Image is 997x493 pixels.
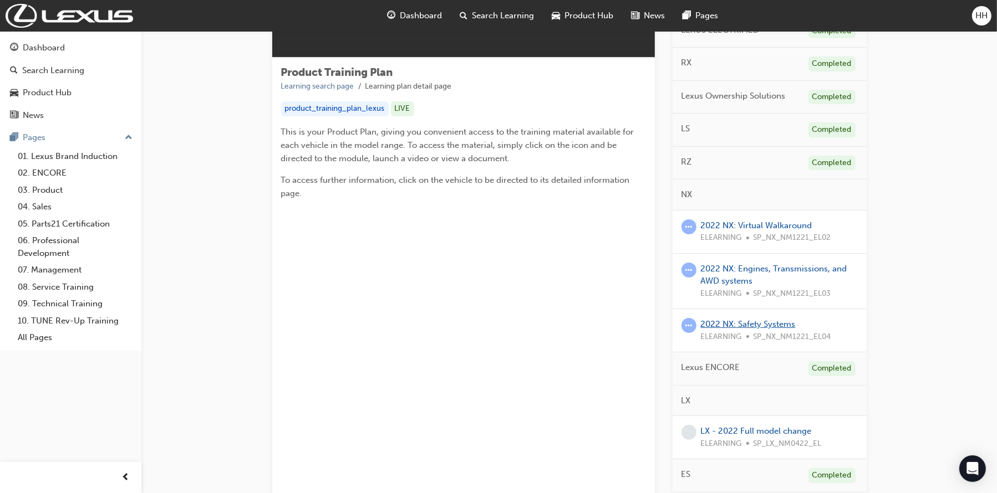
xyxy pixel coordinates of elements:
[378,4,451,27] a: guage-iconDashboard
[754,438,822,450] span: SP_LX_NM0422_EL
[122,471,130,485] span: prev-icon
[10,111,18,121] span: news-icon
[681,425,696,440] span: learningRecordVerb_NONE-icon
[23,86,72,99] div: Product Hub
[808,361,856,376] div: Completed
[281,127,637,163] span: This is your Product Plan, giving you convenient access to the training material available for ea...
[23,131,45,144] div: Pages
[808,468,856,483] div: Completed
[13,165,137,182] a: 02. ENCORE
[701,220,812,230] a: 2022 NX: Virtual Walkaround
[754,287,831,300] span: SP_NX_NM1221_EL03
[695,9,718,22] span: Pages
[4,127,137,148] button: Pages
[4,105,137,126] a: News
[959,455,986,482] div: Open Intercom Messenger
[4,35,137,127] button: DashboardSearch LearningProduct HubNews
[13,198,137,215] a: 04. Sales
[10,88,18,98] span: car-icon
[622,4,674,27] a: news-iconNews
[681,156,692,168] span: RZ
[451,4,543,27] a: search-iconSearch Learning
[281,81,354,91] a: Learning search page
[681,468,691,481] span: ES
[23,109,44,122] div: News
[4,60,137,81] a: Search Learning
[387,9,395,23] span: guage-icon
[644,9,665,22] span: News
[10,43,18,53] span: guage-icon
[808,122,856,137] div: Completed
[701,319,796,329] a: 2022 NX: Safety Systems
[552,9,560,23] span: car-icon
[976,9,988,22] span: HH
[13,261,137,279] a: 07. Management
[400,9,442,22] span: Dashboard
[281,101,389,116] div: product_training_plan_lexus
[13,148,137,165] a: 01. Lexus Brand Induction
[365,80,452,93] li: Learning plan detail page
[808,57,856,71] div: Completed
[681,219,696,234] span: learningRecordVerb_ATTEMPT-icon
[13,279,137,296] a: 08. Service Training
[13,312,137,330] a: 10. TUNE Rev-Up Training
[701,264,847,286] a: 2022 NX: Engines, Transmissions, and AWD systems
[681,188,693,201] span: NX
[4,38,137,58] a: Dashboard
[972,6,991,25] button: HH
[4,83,137,103] a: Product Hub
[543,4,622,27] a: car-iconProduct Hub
[701,232,742,244] span: ELEARNING
[681,263,696,278] span: learningRecordVerb_ATTEMPT-icon
[13,295,137,312] a: 09. Technical Training
[125,131,133,145] span: up-icon
[6,4,133,28] img: Trak
[472,9,534,22] span: Search Learning
[281,66,393,79] span: Product Training Plan
[13,232,137,261] a: 06. Professional Development
[674,4,727,27] a: pages-iconPages
[681,90,786,102] span: Lexus Ownership Solutions
[681,318,696,333] span: learningRecordVerb_ATTEMPT-icon
[681,122,690,135] span: LS
[23,42,65,54] div: Dashboard
[460,9,467,23] span: search-icon
[391,101,414,116] div: LIVE
[564,9,613,22] span: Product Hub
[10,133,18,143] span: pages-icon
[701,438,742,450] span: ELEARNING
[701,331,742,343] span: ELEARNING
[701,426,812,436] a: LX - 2022 Full model change
[10,66,18,76] span: search-icon
[681,394,691,407] span: LX
[22,64,84,77] div: Search Learning
[808,156,856,171] div: Completed
[754,331,831,343] span: SP_NX_NM1221_EL04
[754,232,831,244] span: SP_NX_NM1221_EL02
[681,57,692,69] span: RX
[631,9,639,23] span: news-icon
[683,9,691,23] span: pages-icon
[13,215,137,233] a: 05. Parts21 Certification
[701,287,742,300] span: ELEARNING
[281,175,632,198] span: To access further information, click on the vehicle to be directed to its detailed information page.
[808,90,856,105] div: Completed
[13,182,137,199] a: 03. Product
[681,361,740,374] span: Lexus ENCORE
[13,329,137,346] a: All Pages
